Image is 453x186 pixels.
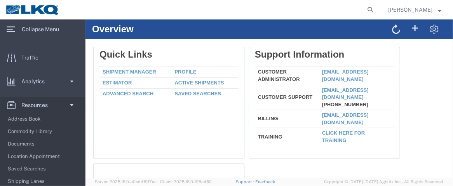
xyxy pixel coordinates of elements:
[8,111,80,127] span: Address Book
[255,179,275,184] a: Feedback
[0,74,85,89] a: Analytics
[0,50,85,65] a: Traffic
[160,179,212,184] span: Client: 2025.18.0-198a450
[95,179,157,184] span: Server: 2025.18.0-a0edd1917ac
[389,5,433,14] span: Krisann Metzger
[169,30,308,40] div: Support Information
[8,124,80,139] span: Commodity Library
[237,68,283,81] a: [EMAIL_ADDRESS][DOMAIN_NAME]
[17,71,68,77] a: Advanced Search
[237,111,280,124] a: Click here for training
[21,50,44,65] span: Traffic
[236,179,256,184] a: Support
[89,49,111,55] a: Profile
[0,97,85,113] a: Resources
[237,49,283,63] a: [EMAIL_ADDRESS][DOMAIN_NAME]
[85,19,453,178] iframe: FS Legacy Container
[5,4,60,16] img: logo
[8,136,80,152] span: Documents
[22,21,64,37] span: Collapse Menu
[17,60,46,66] a: Estimator
[21,74,50,89] span: Analytics
[388,5,442,14] button: [PERSON_NAME]
[8,161,80,177] span: Saved Searches
[8,149,80,164] span: Location Appointment
[21,97,53,113] span: Resources
[233,65,308,91] td: [PHONE_NUMBER]
[169,91,233,109] td: Billing
[169,47,233,65] td: Customer Administrator
[324,179,444,185] span: Copyright © [DATE]-[DATE] Agistix Inc., All Rights Reserved
[169,109,233,125] td: Training
[89,71,136,77] a: Saved Searches
[237,93,283,106] a: [EMAIL_ADDRESS][DOMAIN_NAME]
[169,65,233,91] td: Customer Support
[89,60,139,66] a: Active Shipments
